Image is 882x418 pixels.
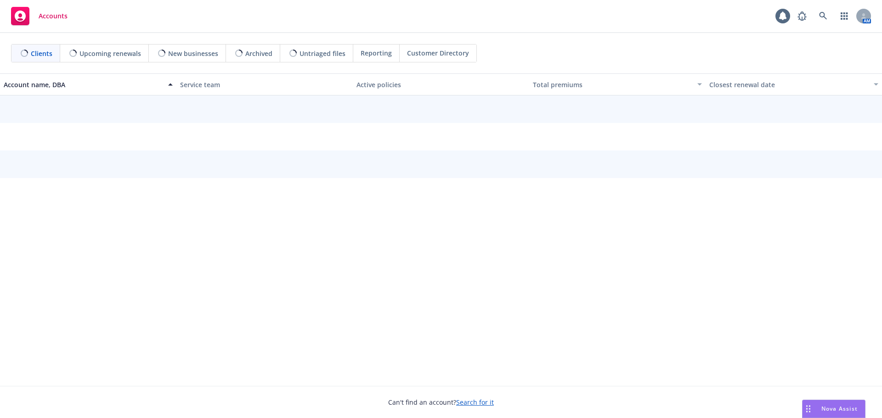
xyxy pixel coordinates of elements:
button: Nova Assist [802,400,865,418]
button: Service team [176,73,353,95]
div: Drag to move [803,400,814,418]
span: Untriaged files [300,49,345,58]
span: Clients [31,49,52,58]
div: Active policies [356,80,526,89]
a: Accounts [7,3,71,29]
a: Search [814,7,832,25]
span: Nova Assist [821,405,858,412]
span: Can't find an account? [388,397,494,407]
div: Service team [180,80,349,89]
span: Accounts [39,12,68,20]
span: Customer Directory [407,48,469,58]
button: Closest renewal date [706,73,882,95]
span: Upcoming renewals [79,49,141,58]
span: New businesses [168,49,218,58]
span: Archived [245,49,272,58]
button: Active policies [353,73,529,95]
a: Switch app [835,7,854,25]
div: Account name, DBA [4,80,163,89]
span: Reporting [361,48,392,58]
div: Closest renewal date [709,80,868,89]
button: Total premiums [529,73,706,95]
a: Search for it [456,398,494,407]
div: Total premiums [533,80,692,89]
a: Report a Bug [793,7,811,25]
